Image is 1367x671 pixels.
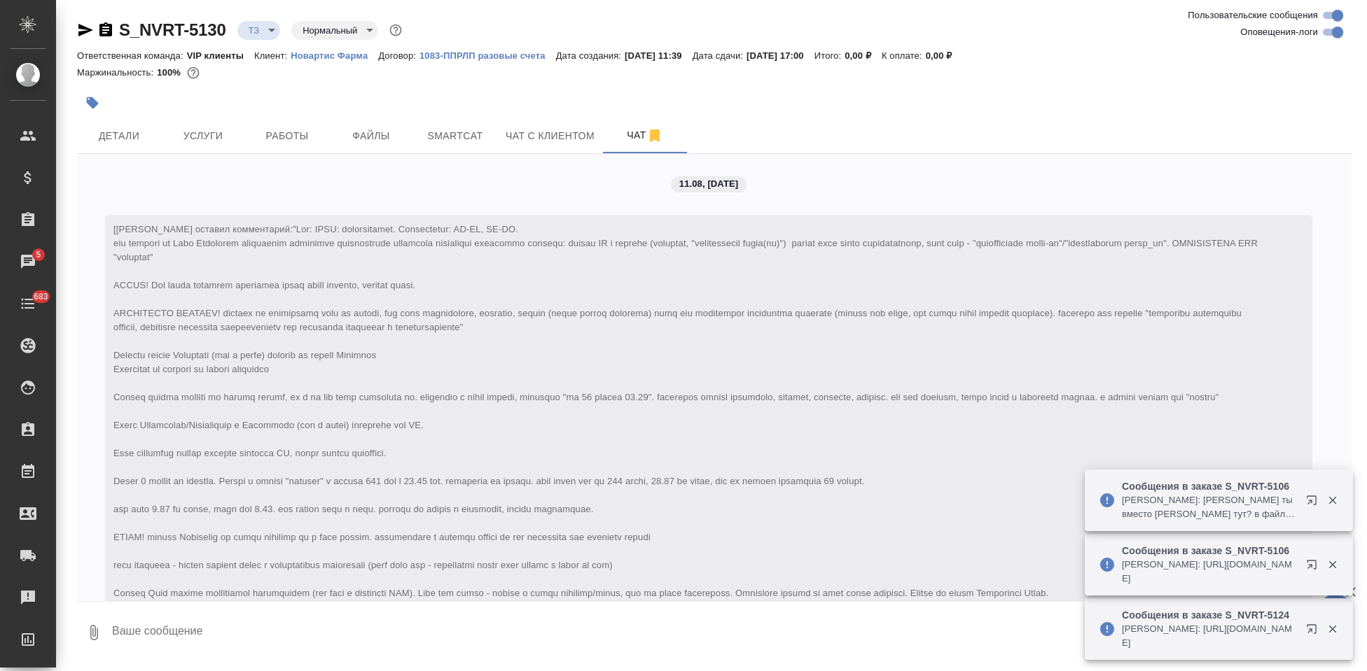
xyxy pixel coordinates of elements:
p: 0,00 ₽ [845,50,882,61]
p: Договор: [378,50,419,61]
span: Детали [85,127,153,145]
p: Клиент: [254,50,291,61]
span: 5 [27,248,49,262]
span: Услуги [169,127,237,145]
p: [DATE] 17:00 [747,50,814,61]
a: Новартис Фарма [291,49,378,61]
p: 11.08, [DATE] [679,177,738,191]
span: Пользовательские сообщения [1188,8,1318,22]
p: Итого: [814,50,845,61]
p: [PERSON_NAME]: [URL][DOMAIN_NAME] [1122,558,1297,586]
a: S_NVRT-5130 [119,20,226,39]
button: Нормальный [298,24,361,36]
p: К оплате: [882,50,926,61]
p: [DATE] 11:39 [625,50,693,61]
button: 0 [184,64,202,82]
a: 1083-ППРЛП разовые счета [419,49,556,61]
button: Открыть в новой вкладке [1298,486,1331,520]
div: ТЗ [237,21,281,40]
button: Скопировать ссылку для ЯМессенджера [77,22,94,38]
p: Новартис Фарма [291,50,378,61]
p: Сообщения в заказе S_NVRT-5106 [1122,479,1297,493]
button: Открыть в новой вкладке [1298,551,1331,584]
span: Оповещения-логи [1240,25,1318,39]
p: Дата создания: [556,50,625,61]
span: Smartcat [422,127,489,145]
p: 0,00 ₽ [926,50,963,61]
p: Маржинальность: [77,67,157,78]
p: [PERSON_NAME]: [URL][DOMAIN_NAME] [1122,622,1297,650]
button: Добавить тэг [77,87,108,118]
button: Скопировать ссылку [97,22,114,38]
button: Закрыть [1318,494,1347,507]
a: 5 [4,244,53,279]
a: 683 [4,286,53,321]
p: 100% [157,67,184,78]
span: 683 [25,290,57,304]
p: [PERSON_NAME]: [PERSON_NAME] ты вместо [PERSON_NAME] тут? в файле container-closure-system послед... [1122,493,1297,521]
button: Закрыть [1318,558,1347,571]
span: Чат с клиентом [506,127,595,145]
p: Сообщения в заказе S_NVRT-5106 [1122,544,1297,558]
p: Сообщения в заказе S_NVRT-5124 [1122,608,1297,622]
p: Дата сдачи: [693,50,747,61]
span: Работы [254,127,321,145]
div: ТЗ [291,21,378,40]
p: 1083-ППРЛП разовые счета [419,50,556,61]
p: VIP клиенты [187,50,254,61]
p: Ответственная команда: [77,50,187,61]
button: Открыть в новой вкладке [1298,615,1331,649]
span: Файлы [338,127,405,145]
button: Закрыть [1318,623,1347,635]
button: ТЗ [244,24,264,36]
button: Доп статусы указывают на важность/срочность заказа [387,21,405,39]
span: Чат [611,127,679,144]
